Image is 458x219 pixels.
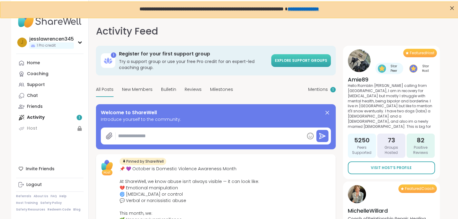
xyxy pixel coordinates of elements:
[161,86,176,93] span: Bulletin
[380,145,403,155] span: Groups Hosted
[16,58,84,68] a: Home
[210,86,233,93] span: Milestones
[350,145,374,155] span: Peers Supported
[16,123,84,134] a: Host
[448,2,456,10] div: Close Step
[119,51,268,57] h3: Register for your first support group
[410,51,434,55] span: Featured Host
[271,54,331,67] a: Explore support groups
[409,65,417,73] img: Star Host
[119,58,268,71] h3: Try a support group or use your free Pro credit for an expert-led coaching group.
[21,38,23,46] span: j
[16,163,84,174] div: Invite Friends
[34,194,48,198] a: About Us
[27,93,38,99] div: Chat
[48,207,71,212] a: Redeem Code
[378,65,386,73] img: Star Peer
[417,136,424,144] span: 82
[73,207,81,212] a: Blog
[348,76,435,83] h4: Amie89
[27,60,40,66] div: Home
[101,109,157,116] span: Welcome to ShareWell
[29,36,74,42] div: jesslawrencen345
[26,182,42,188] div: Logout
[348,185,366,203] img: MichelleWillard
[59,194,67,198] a: Help
[40,201,62,205] a: Safety Policy
[27,125,37,131] div: Host
[27,71,48,77] div: Coaching
[96,24,158,38] h1: Activity Feed
[348,161,435,174] a: Visit Host’s Profile
[371,165,412,171] span: Visit Host’s Profile
[275,58,327,63] span: Explore support groups
[104,170,110,175] span: Host
[16,68,84,79] a: Coaching
[100,158,115,173] img: ShareWell
[16,90,84,101] a: Chat
[37,43,56,48] span: 1 Pro credit
[16,207,45,212] a: Safety Resources
[96,86,114,93] span: All Posts
[51,194,57,198] a: FAQ
[16,179,84,190] a: Logout
[348,83,435,130] p: Hello Ramblin [PERSON_NAME] calling from [GEOGRAPHIC_DATA], I am in recovery for [MEDICAL_DATA] b...
[308,86,328,93] span: Mentions
[405,186,434,191] span: Featured Coach
[16,79,84,90] a: Support
[409,145,432,155] span: Positive Reviews
[120,158,166,165] div: Pinned by ShareWell
[16,194,31,198] a: Referrals
[332,87,334,92] span: 1
[16,201,38,205] a: Host Training
[387,64,401,73] span: Star Peer
[101,116,331,123] span: Introduce yourself to the community.
[27,104,43,110] div: Friends
[16,10,84,31] img: ShareWell Nav Logo
[348,49,371,72] img: Amie89
[348,207,435,214] h4: MichelleWillard
[419,64,433,73] span: Star Host
[185,86,202,93] span: Reviews
[16,101,84,112] a: Friends
[387,136,395,144] span: 73
[27,82,45,88] div: Support
[354,136,370,144] span: 5250
[122,86,153,93] span: New Members
[111,52,116,58] div: 1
